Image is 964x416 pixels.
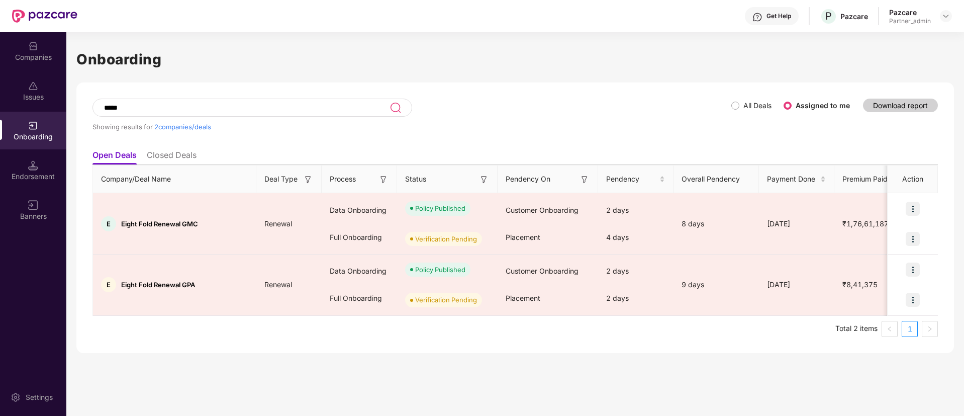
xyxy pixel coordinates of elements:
[415,203,465,213] div: Policy Published
[598,285,673,312] div: 2 days
[101,277,116,292] div: E
[906,293,920,307] img: icon
[927,326,933,332] span: right
[906,232,920,246] img: icon
[835,321,878,337] li: Total 2 items
[479,175,489,185] img: svg+xml;base64,PHN2ZyB3aWR0aD0iMTYiIGhlaWdodD0iMTYiIHZpZXdCb3g9IjAgMCAxNiAxNiIgZmlsbD0ibm9uZSIgeG...
[506,206,579,214] span: Customer Onboarding
[303,175,313,185] img: svg+xml;base64,PHN2ZyB3aWR0aD0iMTYiIGhlaWdodD0iMTYiIHZpZXdCb3g9IjAgMCAxNiAxNiIgZmlsbD0ibm9uZSIgeG...
[767,174,818,185] span: Payment Done
[796,101,850,110] label: Assigned to me
[922,321,938,337] button: right
[415,265,465,275] div: Policy Published
[147,150,197,164] li: Closed Deals
[121,281,195,289] span: Eight Fold Renewal GPA
[93,165,256,193] th: Company/Deal Name
[673,279,759,290] div: 9 days
[330,174,356,185] span: Process
[322,224,397,251] div: Full Onboarding
[834,280,886,289] span: ₹8,41,375
[834,219,897,228] span: ₹1,76,61,187
[390,102,401,114] img: svg+xml;base64,PHN2ZyB3aWR0aD0iMjQiIGhlaWdodD0iMjUiIHZpZXdCb3g9IjAgMCAyNCAyNSIgZmlsbD0ibm9uZSIgeG...
[506,174,550,185] span: Pendency On
[506,294,540,302] span: Placement
[92,150,137,164] li: Open Deals
[322,258,397,285] div: Data Onboarding
[888,165,938,193] th: Action
[743,101,772,110] label: All Deals
[863,99,938,112] button: Download report
[882,321,898,337] li: Previous Page
[101,216,116,231] div: E
[598,165,673,193] th: Pendency
[906,202,920,216] img: icon
[28,121,38,131] img: svg+xml;base64,PHN2ZyB3aWR0aD0iMjAiIGhlaWdodD0iMjAiIHZpZXdCb3g9IjAgMCAyMCAyMCIgZmlsbD0ibm9uZSIgeG...
[322,285,397,312] div: Full Onboarding
[766,12,791,20] div: Get Help
[405,174,426,185] span: Status
[23,392,56,402] div: Settings
[76,48,954,70] h1: Onboarding
[902,321,917,337] a: 1
[28,200,38,210] img: svg+xml;base64,PHN2ZyB3aWR0aD0iMTYiIGhlaWdodD0iMTYiIHZpZXdCb3g9IjAgMCAxNiAxNiIgZmlsbD0ibm9uZSIgeG...
[840,12,868,21] div: Pazcare
[264,174,298,185] span: Deal Type
[752,12,762,22] img: svg+xml;base64,PHN2ZyBpZD0iSGVscC0zMngzMiIgeG1sbnM9Imh0dHA6Ly93d3cudzMub3JnLzIwMDAvc3ZnIiB3aWR0aD...
[28,160,38,171] img: svg+xml;base64,PHN2ZyB3aWR0aD0iMTQuNSIgaGVpZ2h0PSIxNC41IiB2aWV3Qm94PSIwIDAgMTYgMTYiIGZpbGw9Im5vbm...
[889,8,931,17] div: Pazcare
[942,12,950,20] img: svg+xml;base64,PHN2ZyBpZD0iRHJvcGRvd24tMzJ4MzIiIHhtbG5zPSJodHRwOi8vd3d3LnczLm9yZy8yMDAwL3N2ZyIgd2...
[598,258,673,285] div: 2 days
[902,321,918,337] li: 1
[673,218,759,229] div: 8 days
[598,224,673,251] div: 4 days
[506,233,540,241] span: Placement
[598,197,673,224] div: 2 days
[378,175,389,185] img: svg+xml;base64,PHN2ZyB3aWR0aD0iMTYiIGhlaWdodD0iMTYiIHZpZXdCb3g9IjAgMCAxNiAxNiIgZmlsbD0ibm9uZSIgeG...
[11,392,21,402] img: svg+xml;base64,PHN2ZyBpZD0iU2V0dGluZy0yMHgyMCIgeG1sbnM9Imh0dHA6Ly93d3cudzMub3JnLzIwMDAvc3ZnIiB3aW...
[154,123,211,131] span: 2 companies/deals
[887,326,893,332] span: left
[922,321,938,337] li: Next Page
[322,197,397,224] div: Data Onboarding
[256,219,300,228] span: Renewal
[889,17,931,25] div: Partner_admin
[415,295,477,305] div: Verification Pending
[673,165,759,193] th: Overall Pendency
[92,123,731,131] div: Showing results for
[825,10,832,22] span: P
[580,175,590,185] img: svg+xml;base64,PHN2ZyB3aWR0aD0iMTYiIGhlaWdodD0iMTYiIHZpZXdCb3g9IjAgMCAxNiAxNiIgZmlsbD0ibm9uZSIgeG...
[28,41,38,51] img: svg+xml;base64,PHN2ZyBpZD0iQ29tcGFuaWVzIiB4bWxucz0iaHR0cDovL3d3dy53My5vcmcvMjAwMC9zdmciIHdpZHRoPS...
[28,81,38,91] img: svg+xml;base64,PHN2ZyBpZD0iSXNzdWVzX2Rpc2FibGVkIiB4bWxucz0iaHR0cDovL3d3dy53My5vcmcvMjAwMC9zdmciIH...
[759,165,834,193] th: Payment Done
[606,174,657,185] span: Pendency
[256,280,300,289] span: Renewal
[906,263,920,277] img: icon
[759,218,834,229] div: [DATE]
[834,165,900,193] th: Premium Paid
[882,321,898,337] button: left
[506,267,579,275] span: Customer Onboarding
[12,10,77,23] img: New Pazcare Logo
[415,234,477,244] div: Verification Pending
[121,220,198,228] span: Eight Fold Renewal GMC
[759,279,834,290] div: [DATE]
